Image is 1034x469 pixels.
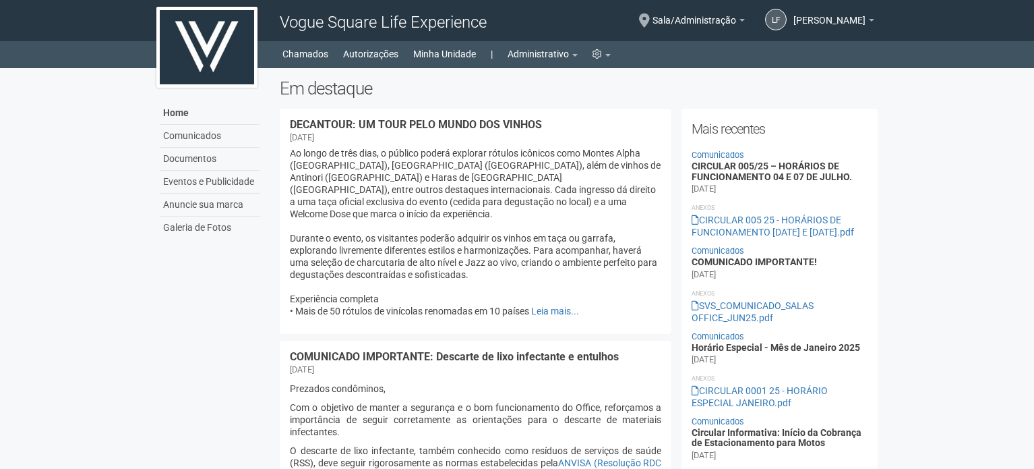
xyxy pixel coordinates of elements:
a: CIRCULAR 005/25 – HORÁRIOS DE FUNCIONAMENTO 04 E 07 DE JULHO. [692,161,852,182]
a: Eventos e Publicidade [160,171,260,194]
a: Comunicados [692,331,744,341]
span: Sala/Administração [652,2,736,26]
a: Circular Informativa: Início da Cobrança de Estacionamento para Motos [692,427,861,448]
span: Letícia Florim [793,2,865,26]
img: logo.jpg [156,7,257,88]
a: Galeria de Fotos [160,217,260,239]
div: [DATE] [692,269,716,281]
li: Anexos [692,202,868,214]
a: Autorizações [343,45,398,63]
div: [DATE] [290,364,314,376]
p: Com o objetivo de manter a segurança e o bom funcionamento do Office, reforçamos a importância de... [290,402,661,438]
h2: Em destaque [280,78,878,99]
p: Ao longo de três dias, o público poderá explorar rótulos icônicos como Montes Alpha ([GEOGRAPHIC_... [290,147,661,317]
a: Home [160,102,260,125]
a: [PERSON_NAME] [793,17,874,28]
a: Leia mais... [531,306,579,316]
a: Comunicados [692,150,744,160]
a: SVS_COMUNICADO_SALAS OFFICE_JUN25.pdf [692,300,814,323]
p: Prezados condôminos, [290,383,661,395]
a: Comunicados [692,246,744,256]
a: Anuncie sua marca [160,194,260,217]
a: | [491,45,493,63]
a: Horário Especial - Mês de Janeiro 2025 [692,342,860,353]
div: [DATE] [692,354,716,366]
a: DECANTOUR: UM TOUR PELO MUNDO DOS VINHOS [290,118,542,131]
a: CIRCULAR 005 25 - HORÁRIOS DE FUNCIONAMENTO [DATE] E [DATE].pdf [692,215,854,238]
span: Vogue Square Life Experience [280,13,487,32]
a: Sala/Administração [652,17,745,28]
a: LF [765,9,787,30]
a: COMUNICADO IMPORTANTE! [692,256,817,267]
li: Anexos [692,287,868,300]
a: Administrativo [508,45,578,63]
a: COMUNICADO IMPORTANTE: Descarte de lixo infectante e entulhos [290,350,619,363]
a: Comunicados [160,125,260,148]
div: [DATE] [290,132,314,144]
div: [DATE] [692,449,716,462]
a: Configurações [592,45,611,63]
h2: Mais recentes [692,119,868,139]
a: Minha Unidade [413,45,476,63]
a: Documentos [160,148,260,171]
div: [DATE] [692,183,716,195]
li: Anexos [692,373,868,385]
a: Chamados [282,45,328,63]
a: CIRCULAR 0001 25 - HORÁRIO ESPECIAL JANEIRO.pdf [692,385,828,408]
a: Comunicados [692,416,744,426]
